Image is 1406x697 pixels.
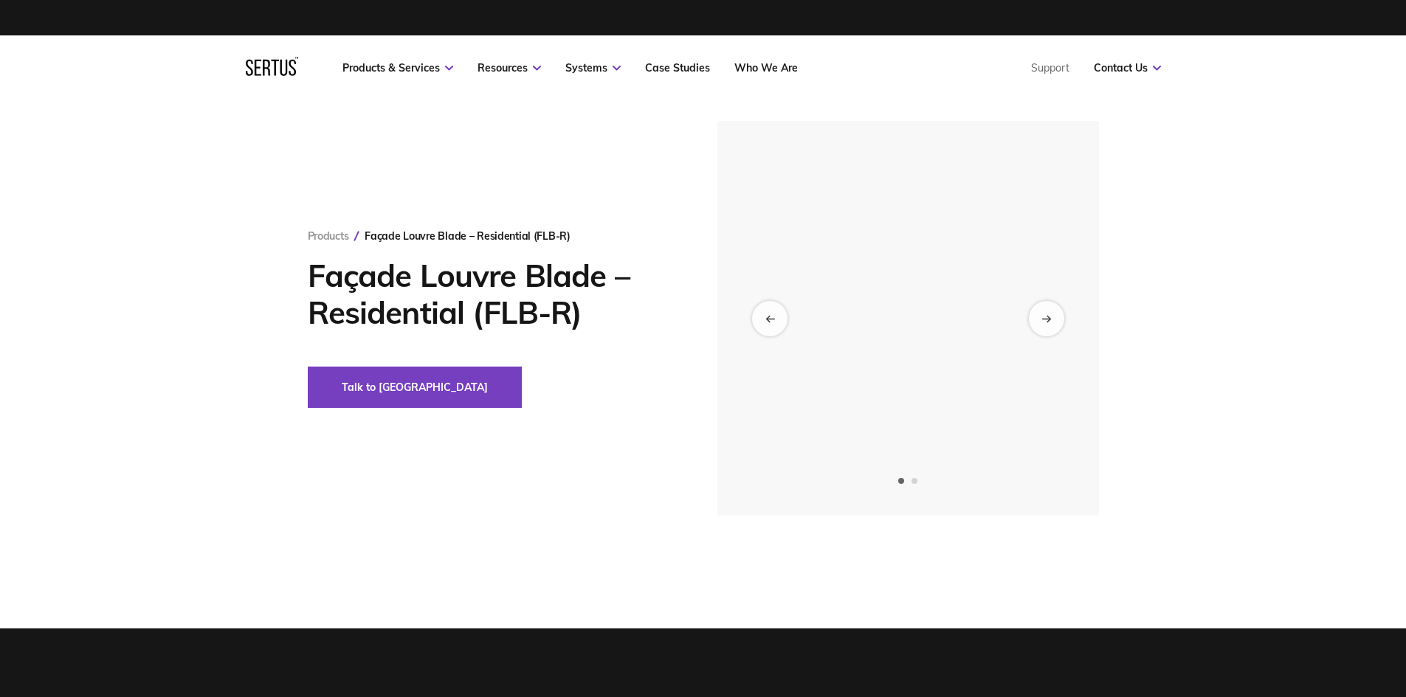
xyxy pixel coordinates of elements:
a: Contact Us [1094,61,1161,74]
a: Resources [478,61,541,74]
button: Talk to [GEOGRAPHIC_DATA] [308,367,522,408]
a: Products [308,229,349,243]
a: Products & Services [342,61,453,74]
a: Who We Are [734,61,798,74]
div: Previous slide [752,301,788,336]
div: Next slide [1029,301,1064,336]
span: Go to slide 2 [912,478,917,484]
h1: Façade Louvre Blade – Residential (FLB-R) [308,257,673,331]
a: Case Studies [645,61,710,74]
a: Systems [565,61,621,74]
a: Support [1031,61,1069,74]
